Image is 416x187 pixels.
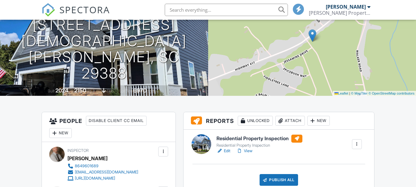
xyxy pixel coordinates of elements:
img: The Best Home Inspection Software - Spectora [42,3,55,17]
span: | [349,91,350,95]
a: Edit [216,148,230,154]
div: [URL][DOMAIN_NAME] [75,176,115,181]
div: [EMAIL_ADDRESS][DOMAIN_NAME] [75,170,138,175]
span: Lot Size [119,89,132,93]
div: 2024 [55,87,68,94]
a: Residential Property Inspection Residential Property Inspection [216,135,302,148]
div: Disable Client CC Email [86,116,147,126]
a: [URL][DOMAIN_NAME] [67,175,138,181]
h1: [STREET_ADDRESS][DEMOGRAPHIC_DATA] [PERSON_NAME], SC 29388 [10,17,198,82]
h3: Reports [184,112,374,130]
div: Attach [275,116,305,126]
div: New [49,128,72,138]
div: [PERSON_NAME] [326,4,366,10]
div: Residential Property Inspection [216,143,302,148]
a: 8649601689 [67,163,138,169]
input: Search everything... [165,4,288,16]
span: sq.ft. [147,89,155,93]
div: 6970 [133,87,147,94]
div: Unlocked [238,116,273,126]
div: [PERSON_NAME] [67,154,107,163]
div: 8649601689 [75,164,99,169]
div: 2150 [74,87,86,94]
a: [EMAIL_ADDRESS][DOMAIN_NAME] [67,169,138,175]
div: New [307,116,330,126]
a: Leaflet [334,91,348,95]
a: View [236,148,252,154]
h3: People [42,112,176,142]
div: Mack Property Inspections, LLC [309,10,370,16]
span: Inspector [67,148,89,153]
span: SPECTORA [59,3,110,16]
a: © OpenStreetMap contributors [369,91,414,95]
img: Marker [309,29,316,42]
a: © MapTiler [351,91,368,95]
span: slab [107,89,114,93]
div: Publish All [260,174,298,186]
h6: Residential Property Inspection [216,135,302,143]
a: SPECTORA [42,8,110,21]
span: sq. ft. [87,89,96,93]
span: Built [48,89,55,93]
